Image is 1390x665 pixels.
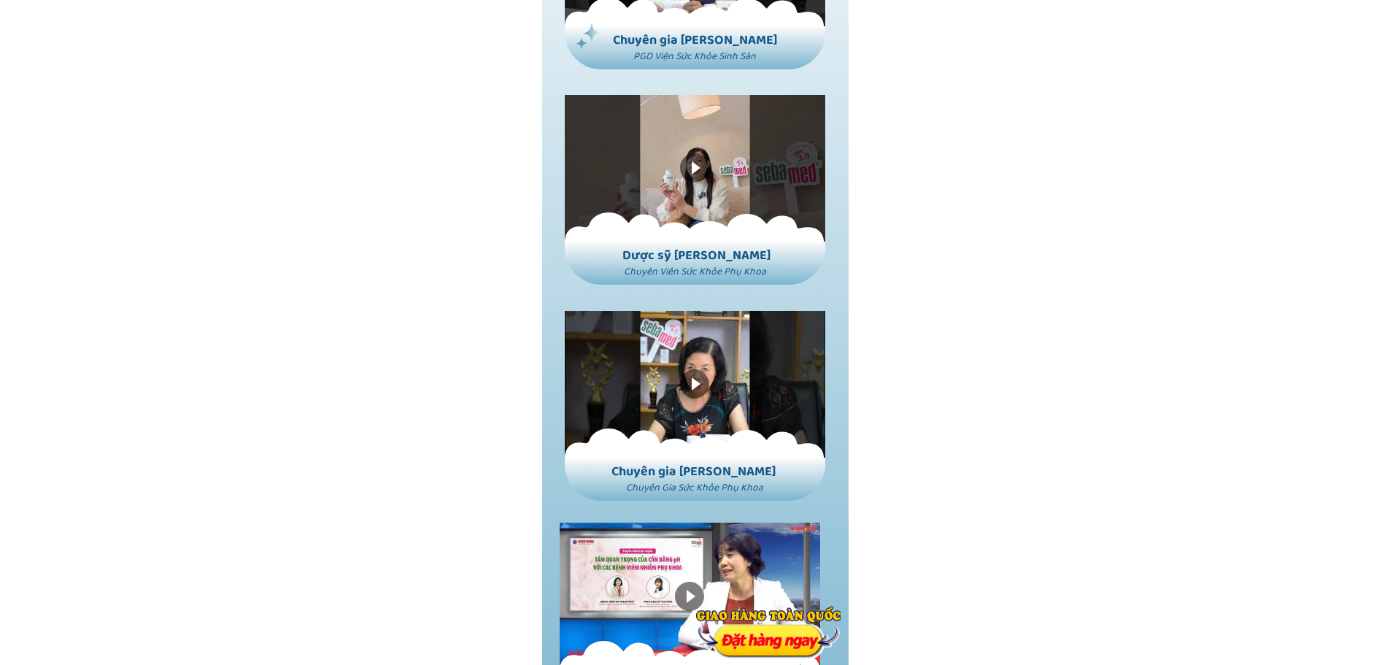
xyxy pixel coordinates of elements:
[612,50,777,66] h2: PGD Viện Sức Khỏe Sinh Sản
[601,247,792,268] h2: Dược sỹ [PERSON_NAME]
[612,265,777,281] h2: Chuyên Viên Sức Khỏe Phụ Khoa
[612,481,777,497] h2: Chuyên Gia Sức Khỏe Phụ Khoa
[565,95,825,242] iframe: chuyên gia Trần Phương Nhung
[612,31,777,53] h2: Chuyên gia [PERSON_NAME]
[611,463,776,484] h2: Chuyên gia [PERSON_NAME]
